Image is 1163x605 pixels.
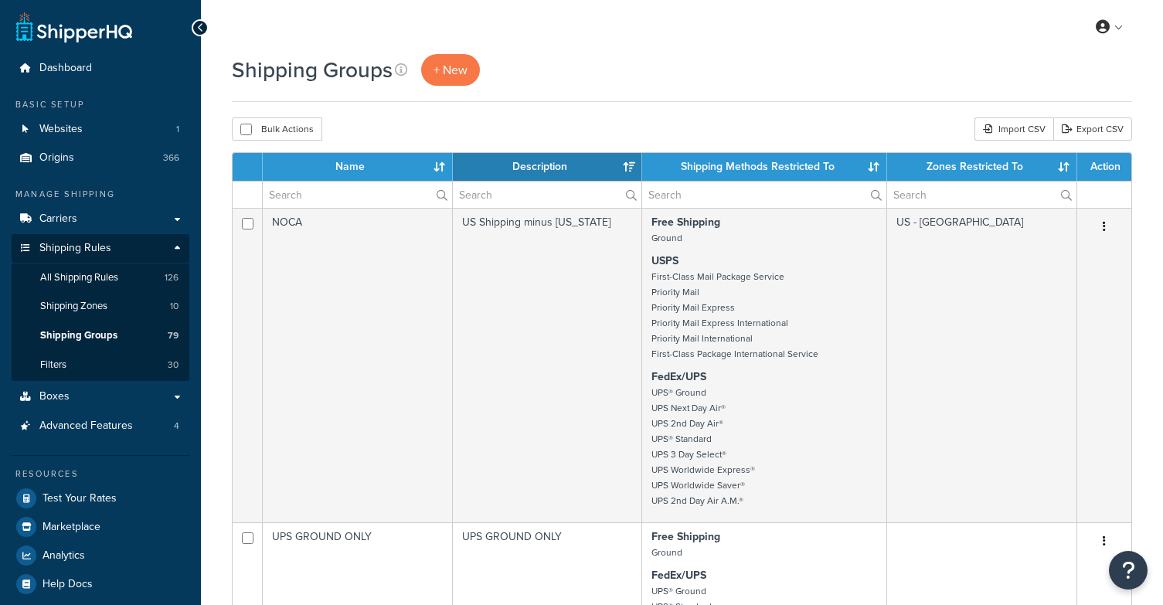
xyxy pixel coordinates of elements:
[12,205,189,233] a: Carriers
[43,578,93,591] span: Help Docs
[43,549,85,563] span: Analytics
[887,153,1077,181] th: Zones Restricted To: activate to sort column ascending
[12,412,189,440] a: Advanced Features 4
[12,292,189,321] li: Shipping Zones
[1077,153,1131,181] th: Action
[12,351,189,379] li: Filters
[39,212,77,226] span: Carriers
[40,329,117,342] span: Shipping Groups
[40,271,118,284] span: All Shipping Rules
[163,151,179,165] span: 366
[43,521,100,534] span: Marketplace
[12,513,189,541] a: Marketplace
[651,270,818,361] small: First-Class Mail Package Service Priority Mail Priority Mail Express Priority Mail Express Intern...
[651,386,755,508] small: UPS® Ground UPS Next Day Air® UPS 2nd Day Air® UPS® Standard UPS 3 Day Select® UPS Worldwide Expr...
[12,484,189,512] a: Test Your Rates
[232,55,393,85] h1: Shipping Groups
[40,300,107,313] span: Shipping Zones
[887,208,1077,522] td: US - [GEOGRAPHIC_DATA]
[651,529,720,545] strong: Free Shipping
[39,123,83,136] span: Websites
[12,234,189,263] a: Shipping Rules
[39,151,74,165] span: Origins
[12,234,189,381] li: Shipping Rules
[12,321,189,350] a: Shipping Groups 79
[12,412,189,440] li: Advanced Features
[12,263,189,292] a: All Shipping Rules 126
[12,115,189,144] a: Websites 1
[651,253,678,269] strong: USPS
[12,382,189,411] a: Boxes
[12,321,189,350] li: Shipping Groups
[168,359,179,372] span: 30
[453,182,642,208] input: Search
[16,12,132,42] a: ShipperHQ Home
[40,359,66,372] span: Filters
[12,351,189,379] a: Filters 30
[176,123,179,136] span: 1
[170,300,179,313] span: 10
[263,153,453,181] th: Name: activate to sort column ascending
[1109,551,1148,590] button: Open Resource Center
[421,54,480,86] a: + New
[168,329,179,342] span: 79
[12,98,189,111] div: Basic Setup
[12,188,189,201] div: Manage Shipping
[12,570,189,598] a: Help Docs
[651,369,706,385] strong: FedEx/UPS
[174,420,179,433] span: 4
[651,231,682,245] small: Ground
[12,542,189,569] a: Analytics
[12,144,189,172] li: Origins
[263,182,452,208] input: Search
[39,390,70,403] span: Boxes
[453,153,643,181] th: Description: activate to sort column ascending
[12,263,189,292] li: All Shipping Rules
[165,271,179,284] span: 126
[1053,117,1132,141] a: Export CSV
[12,115,189,144] li: Websites
[434,61,468,79] span: + New
[642,153,887,181] th: Shipping Methods Restricted To: activate to sort column ascending
[12,467,189,481] div: Resources
[651,214,720,230] strong: Free Shipping
[39,62,92,75] span: Dashboard
[642,182,886,208] input: Search
[232,117,322,141] button: Bulk Actions
[12,54,189,83] a: Dashboard
[453,208,643,522] td: US Shipping minus [US_STATE]
[887,182,1076,208] input: Search
[39,420,133,433] span: Advanced Features
[651,567,706,583] strong: FedEx/UPS
[12,292,189,321] a: Shipping Zones 10
[263,208,453,522] td: NOCA
[12,144,189,172] a: Origins 366
[974,117,1053,141] div: Import CSV
[39,242,111,255] span: Shipping Rules
[651,546,682,559] small: Ground
[43,492,117,505] span: Test Your Rates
